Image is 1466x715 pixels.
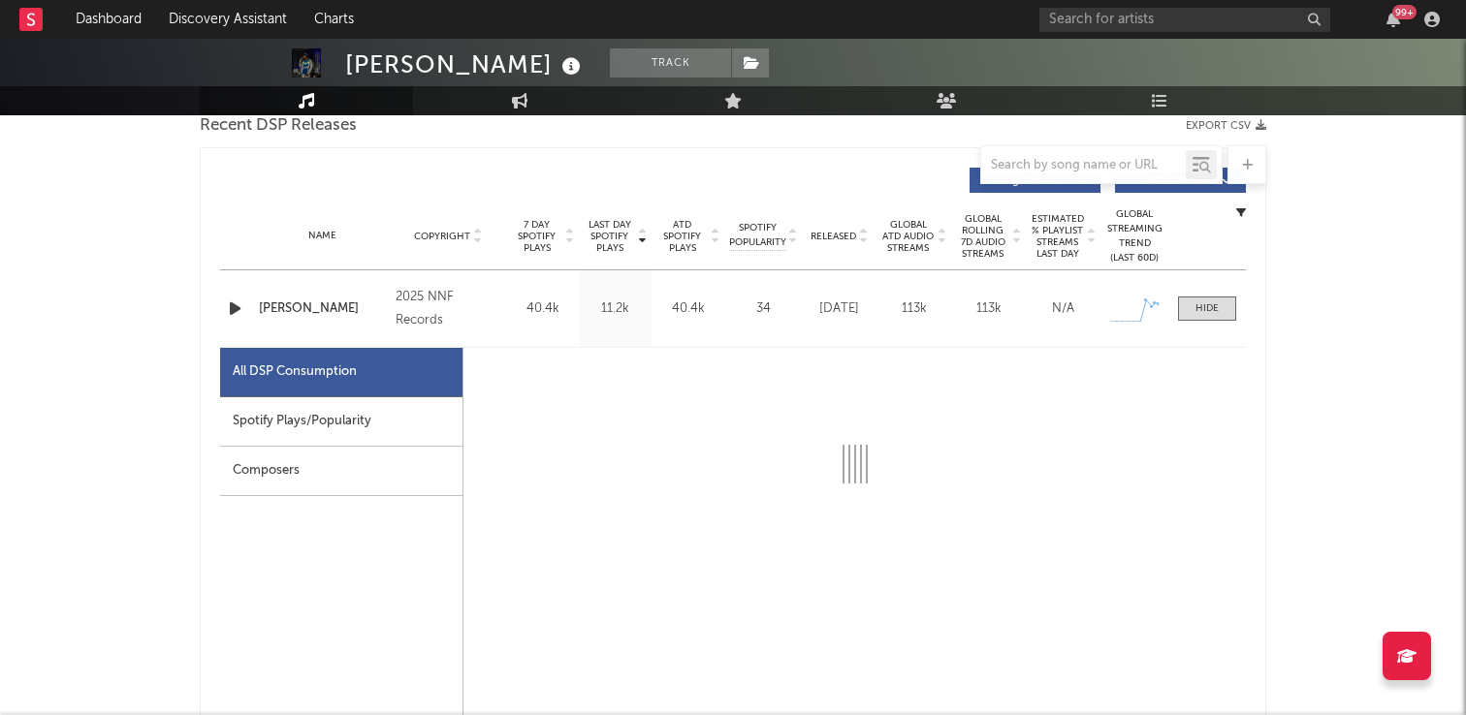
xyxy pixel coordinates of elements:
input: Search by song name or URL [981,158,1186,173]
button: Track [610,48,731,78]
div: Spotify Plays/Popularity [220,397,462,447]
span: Released [811,231,856,242]
span: 7 Day Spotify Plays [511,219,562,254]
div: 11.2k [584,299,647,319]
span: ATD Spotify Plays [656,219,708,254]
span: Recent DSP Releases [200,114,357,138]
div: 113k [956,299,1021,319]
button: 99+ [1386,12,1400,27]
span: Spotify Popularity [729,221,786,250]
div: All DSP Consumption [233,360,357,384]
span: Last Day Spotify Plays [584,219,635,254]
div: 99 + [1392,5,1417,19]
input: Search for artists [1039,8,1330,32]
span: Global Rolling 7D Audio Streams [956,213,1009,260]
a: [PERSON_NAME] [259,299,386,319]
span: Estimated % Playlist Streams Last Day [1031,213,1084,260]
div: Name [259,229,386,243]
div: 2025 NNF Records [396,286,501,332]
div: All DSP Consumption [220,348,462,397]
div: 40.4k [511,299,574,319]
div: [DATE] [807,299,872,319]
div: 34 [729,299,797,319]
div: [PERSON_NAME] [345,48,586,80]
div: N/A [1031,299,1096,319]
div: Global Streaming Trend (Last 60D) [1105,207,1163,265]
div: 113k [881,299,946,319]
span: Global ATD Audio Streams [881,219,935,254]
span: Copyright [414,231,470,242]
button: Export CSV [1186,120,1266,132]
div: Composers [220,447,462,496]
div: 40.4k [656,299,719,319]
